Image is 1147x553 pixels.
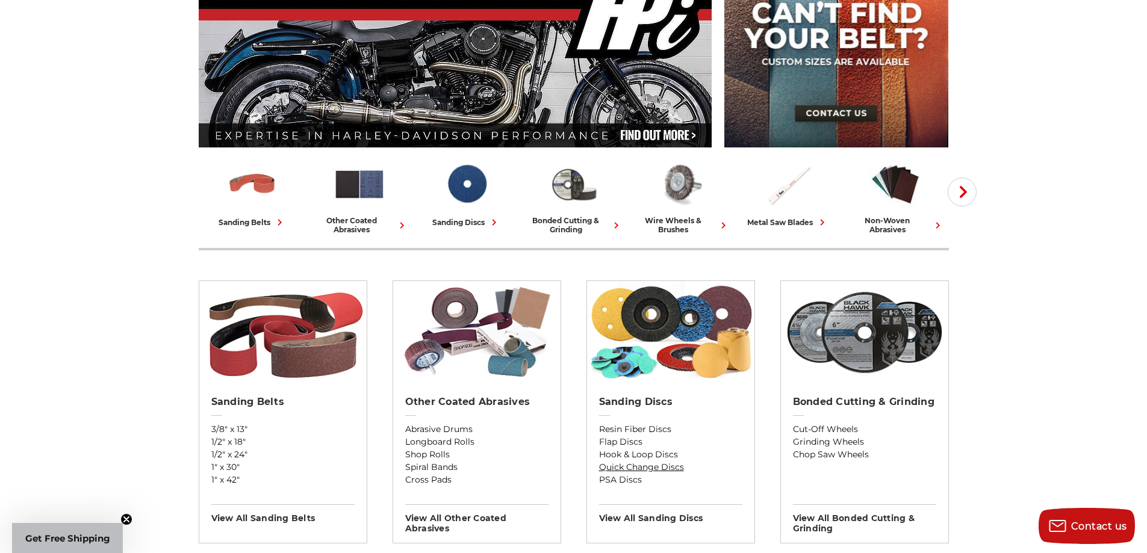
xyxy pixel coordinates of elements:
button: Next [948,178,977,206]
img: Sanding Belts [226,158,279,210]
h2: Bonded Cutting & Grinding [793,396,936,408]
a: Resin Fiber Discs [599,423,742,436]
a: sanding belts [204,158,301,229]
a: other coated abrasives [311,158,408,234]
img: Wire Wheels & Brushes [654,158,707,210]
img: Bonded Cutting & Grinding [781,281,948,383]
a: Spiral Bands [405,461,549,474]
a: Shop Rolls [405,448,549,461]
a: 1/2" x 24" [211,448,355,461]
img: Non-woven Abrasives [869,158,922,210]
div: sanding discs [432,216,500,229]
a: Quick Change Discs [599,461,742,474]
div: other coated abrasives [311,216,408,234]
div: sanding belts [219,216,286,229]
a: Hook & Loop Discs [599,448,742,461]
a: 1" x 30" [211,461,355,474]
img: Bonded Cutting & Grinding [547,158,600,210]
div: Get Free ShippingClose teaser [12,523,123,553]
button: Close teaser [120,513,132,525]
span: Contact us [1071,521,1127,532]
a: Cut-Off Wheels [793,423,936,436]
a: Longboard Rolls [405,436,549,448]
h3: View All other coated abrasives [405,504,549,534]
span: Get Free Shipping [25,533,110,544]
h2: Sanding Belts [211,396,355,408]
h3: View All bonded cutting & grinding [793,504,936,534]
img: Other Coated Abrasives [393,281,561,383]
a: bonded cutting & grinding [525,158,623,234]
a: metal saw blades [739,158,837,229]
a: Grinding Wheels [793,436,936,448]
div: wire wheels & brushes [632,216,730,234]
div: non-woven abrasives [847,216,944,234]
a: Chop Saw Wheels [793,448,936,461]
a: sanding discs [418,158,515,229]
div: bonded cutting & grinding [525,216,623,234]
a: wire wheels & brushes [632,158,730,234]
a: 1/2" x 18" [211,436,355,448]
img: Other Coated Abrasives [333,158,386,210]
img: Sanding Discs [587,281,754,383]
a: 1" x 42" [211,474,355,486]
a: PSA Discs [599,474,742,486]
a: 3/8" x 13" [211,423,355,436]
h3: View All sanding discs [599,504,742,524]
a: non-woven abrasives [847,158,944,234]
div: metal saw blades [747,216,828,229]
a: Cross Pads [405,474,549,486]
button: Contact us [1039,508,1135,544]
img: Sanding Discs [440,158,493,210]
h2: Sanding Discs [599,396,742,408]
h2: Other Coated Abrasives [405,396,549,408]
img: Metal Saw Blades [762,158,815,210]
a: Abrasive Drums [405,423,549,436]
a: Flap Discs [599,436,742,448]
img: Sanding Belts [199,281,367,383]
h3: View All sanding belts [211,504,355,524]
